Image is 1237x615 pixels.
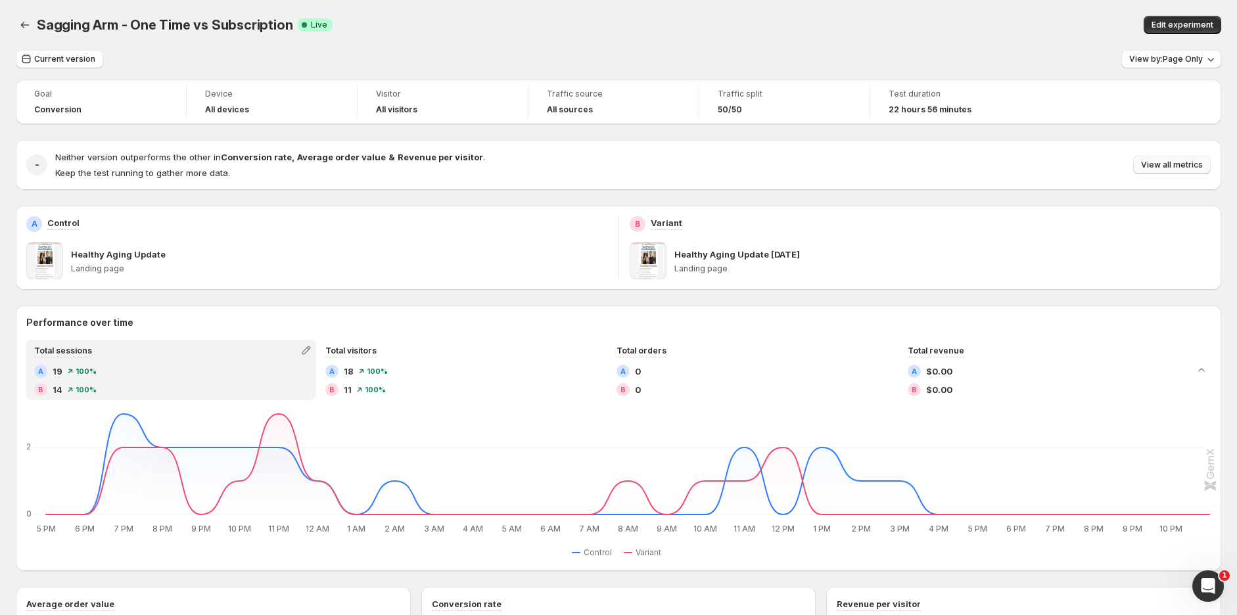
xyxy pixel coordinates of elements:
img: Healthy Aging Update Today [630,242,666,279]
button: Collapse chart [1192,361,1211,379]
p: Control [47,216,80,229]
span: Test duration [889,89,1023,99]
span: Current version [34,54,95,64]
h3: Revenue per visitor [837,597,921,610]
text: 4 PM [929,524,948,534]
span: Control [584,547,612,558]
h2: B [38,386,43,394]
h2: A [329,367,335,375]
text: 6 AM [540,524,561,534]
span: 100 % [367,367,388,375]
text: 2 AM [385,524,406,534]
iframe: Intercom live chat [1192,570,1224,602]
h2: B [620,386,626,394]
span: 22 hours 56 minutes [889,104,971,115]
h4: All devices [205,104,249,115]
span: Variant [636,547,661,558]
img: Healthy Aging Update [26,242,63,279]
span: 100 % [76,367,97,375]
h2: B [329,386,335,394]
text: 11 AM [734,524,755,534]
p: Landing page [674,263,1211,274]
span: Total visitors [325,346,377,355]
span: 19 [53,365,62,378]
h4: All sources [547,104,593,115]
h2: B [635,219,640,229]
button: Current version [16,50,103,68]
h3: Average order value [26,597,114,610]
h2: A [38,367,43,375]
h2: A [912,367,917,375]
text: 6 PM [75,524,95,534]
span: Live [311,20,327,30]
text: 9 PM [191,524,211,534]
span: Traffic source [547,89,680,99]
text: 12 AM [306,524,329,534]
a: GoalConversion [34,87,168,116]
button: View by:Page Only [1121,50,1221,68]
span: Traffic split [718,89,851,99]
span: Conversion [34,104,82,115]
text: 5 AM [502,524,522,534]
span: 11 [344,383,352,396]
text: 7 PM [114,524,133,534]
text: 11 PM [268,524,289,534]
span: Visitor [376,89,509,99]
text: 0 [26,509,32,518]
button: Variant [624,545,666,560]
text: 10 AM [694,524,718,534]
a: Test duration22 hours 56 minutes [889,87,1023,116]
span: $0.00 [926,365,952,378]
strong: , [292,152,294,162]
strong: Average order value [297,152,386,162]
text: 8 PM [1084,524,1104,534]
span: Total sessions [34,346,92,355]
span: View all metrics [1141,160,1203,170]
span: 100 % [76,386,97,394]
text: 3 PM [890,524,910,534]
span: Keep the test running to gather more data. [55,168,230,178]
text: 1 AM [347,524,365,534]
p: Healthy Aging Update [DATE] [674,248,800,261]
text: 10 PM [228,524,251,534]
span: Edit experiment [1152,20,1213,30]
span: 14 [53,383,62,396]
a: Traffic split50/50 [718,87,851,116]
span: Total revenue [908,346,964,355]
p: Variant [651,216,682,229]
text: 5 PM [968,524,987,534]
p: Healthy Aging Update [71,248,166,261]
button: Edit experiment [1144,16,1221,34]
span: 0 [635,383,641,396]
span: Total orders [617,346,666,355]
span: 18 [344,365,354,378]
text: 7 AM [579,524,599,534]
h2: A [32,219,37,229]
text: 7 PM [1045,524,1065,534]
text: 5 PM [36,524,56,534]
span: Sagging Arm - One Time vs Subscription [37,17,292,33]
text: 4 AM [463,524,483,534]
span: 0 [635,365,641,378]
span: 1 [1219,570,1230,581]
text: 2 [26,442,31,451]
span: Goal [34,89,168,99]
strong: Conversion rate [221,152,292,162]
span: View by: Page Only [1129,54,1203,64]
h2: Performance over time [26,316,1211,329]
span: 50/50 [718,104,742,115]
span: Device [205,89,338,99]
span: Neither version outperforms the other in . [55,152,485,162]
span: 100 % [365,386,386,394]
h3: Conversion rate [432,597,502,610]
h2: A [620,367,626,375]
a: Traffic sourceAll sources [547,87,680,116]
button: View all metrics [1133,156,1211,174]
p: Landing page [71,263,608,274]
button: Back [16,16,34,34]
text: 8 PM [152,524,172,534]
span: $0.00 [926,383,952,396]
h4: All visitors [376,104,417,115]
text: 9 AM [657,524,677,534]
text: 6 PM [1006,524,1026,534]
